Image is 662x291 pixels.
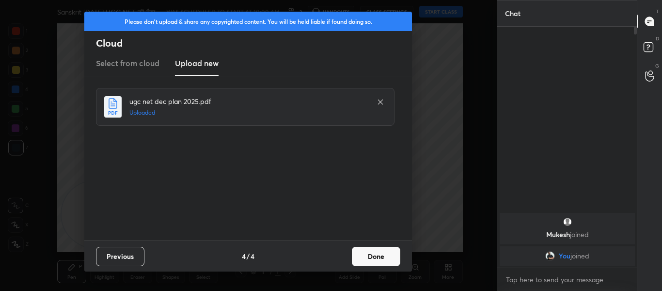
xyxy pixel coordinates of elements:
[129,108,367,117] h5: Uploaded
[497,0,528,26] p: Chat
[656,35,659,42] p: D
[570,252,589,260] span: joined
[352,247,400,266] button: Done
[247,251,250,261] h4: /
[559,252,570,260] span: You
[96,247,144,266] button: Previous
[562,217,572,227] img: default.png
[84,12,412,31] div: Please don't upload & share any copyrighted content. You will be held liable if found doing so.
[545,251,555,261] img: 31d6202e24874d09b4432fa15980d6ab.jpg
[655,62,659,69] p: G
[569,230,588,239] span: joined
[656,8,659,15] p: T
[497,211,637,268] div: grid
[129,96,367,106] h4: ugc net dec plan 2025.pdf
[251,251,254,261] h4: 4
[175,57,219,69] h3: Upload new
[96,37,412,50] h2: Cloud
[242,251,246,261] h4: 4
[505,231,629,239] p: Mukesh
